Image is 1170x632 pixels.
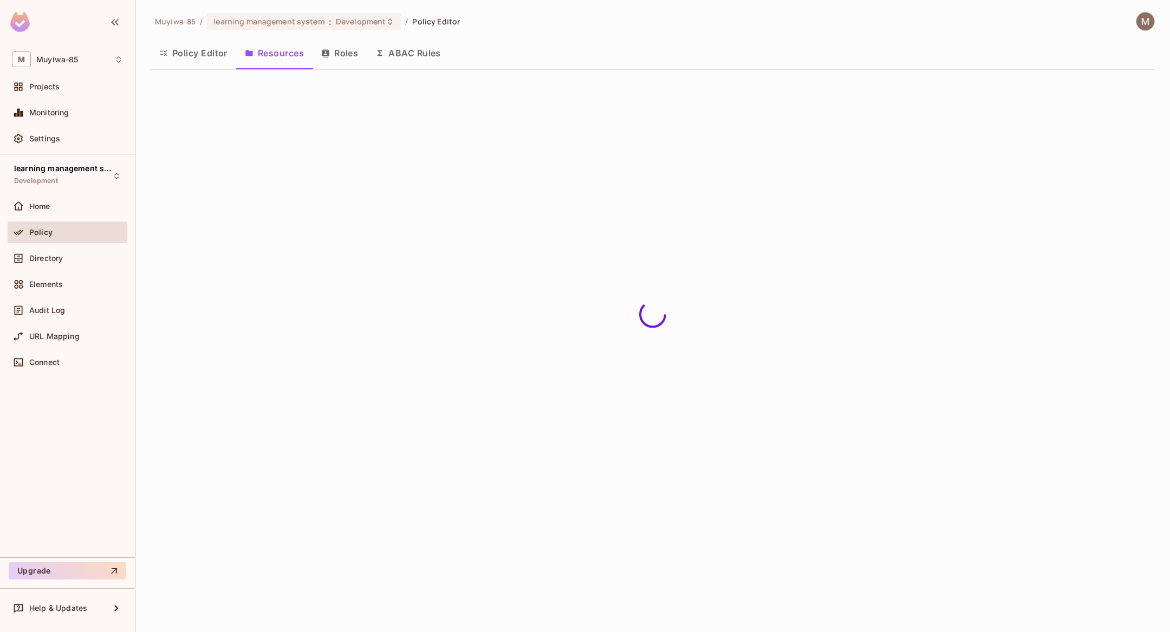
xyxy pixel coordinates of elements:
[213,16,324,27] span: learning management system
[1136,12,1154,30] img: Muyiwa Femi-Ige
[29,202,50,211] span: Home
[12,51,31,67] span: M
[313,40,367,67] button: Roles
[29,82,60,91] span: Projects
[29,280,63,289] span: Elements
[9,562,126,579] button: Upgrade
[155,16,196,27] span: the active workspace
[29,332,80,341] span: URL Mapping
[412,16,460,27] span: Policy Editor
[151,40,236,67] button: Policy Editor
[200,16,203,27] li: /
[29,228,53,237] span: Policy
[29,306,65,315] span: Audit Log
[236,40,313,67] button: Resources
[29,134,60,143] span: Settings
[29,108,69,117] span: Monitoring
[36,55,78,64] span: Workspace: Muyiwa-85
[29,604,87,613] span: Help & Updates
[367,40,450,67] button: ABAC Rules
[405,16,408,27] li: /
[10,12,30,32] img: SReyMgAAAABJRU5ErkJggg==
[328,17,332,26] span: :
[14,177,58,185] span: Development
[14,164,112,173] span: learning management system
[29,358,60,367] span: Connect
[336,16,386,27] span: Development
[29,254,63,263] span: Directory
